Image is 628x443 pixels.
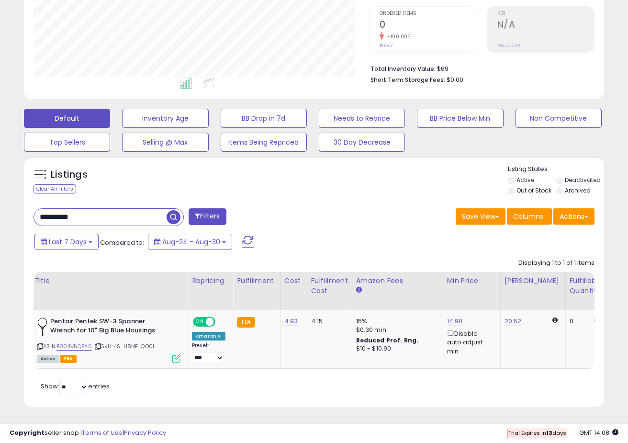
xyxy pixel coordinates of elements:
[221,133,307,152] button: Items Being Repriced
[447,328,493,356] div: Disable auto adjust min
[37,355,59,363] span: All listings currently available for purchase on Amazon
[24,133,110,152] button: Top Sellers
[356,326,436,334] div: $0.30 min
[505,317,522,326] a: 20.52
[162,237,220,247] span: Aug-24 - Aug-30
[417,109,503,128] button: BB Price Below Min
[516,186,551,194] label: Out of Stock
[319,109,405,128] button: Needs to Reprice
[10,428,45,437] strong: Copyright
[456,208,505,225] button: Save View
[370,65,436,73] b: Total Inventory Value:
[192,342,225,364] div: Preset:
[49,237,87,247] span: Last 7 Days
[356,286,362,295] small: Amazon Fees.
[565,176,601,184] label: Deactivated
[356,345,436,353] div: $10 - $10.90
[356,336,419,344] b: Reduced Prof. Rng.
[93,342,155,350] span: | SKU: 4S-U8NF-QO0L
[516,176,534,184] label: Active
[356,317,436,326] div: 15%
[570,317,599,326] div: 0
[370,62,587,74] li: $69
[380,11,476,16] span: Ordered Items
[380,43,392,48] small: Prev: 7
[148,234,232,250] button: Aug-24 - Aug-30
[380,19,476,32] h2: 0
[356,276,439,286] div: Amazon Fees
[508,429,566,437] span: Trial Expires in days
[516,109,602,128] button: Non Competitive
[447,276,496,286] div: Min Price
[384,33,411,40] small: -100.00%
[505,276,561,286] div: [PERSON_NAME]
[37,317,48,336] img: 31iLauSOofL._SL40_.jpg
[34,234,99,250] button: Last 7 Days
[10,429,166,438] div: seller snap | |
[192,332,225,341] div: Amazon AI
[41,382,110,391] span: Show: entries
[34,276,184,286] div: Title
[82,428,123,437] a: Terms of Use
[497,11,594,16] span: ROI
[122,109,208,128] button: Inventory Age
[34,184,76,193] div: Clear All Filters
[122,133,208,152] button: Selling @ Max
[518,259,594,268] div: Displaying 1 to 1 of 1 items
[508,165,604,174] p: Listing States:
[579,428,618,437] span: 2025-09-7 14:08 GMT
[194,318,206,326] span: ON
[570,276,603,296] div: Fulfillable Quantity
[56,342,92,351] a: B004VNCEA6
[447,317,463,326] a: 14.90
[214,318,229,326] span: OFF
[513,212,543,221] span: Columns
[237,317,255,328] small: FBA
[237,276,276,286] div: Fulfillment
[24,109,110,128] button: Default
[553,208,594,225] button: Actions
[447,75,463,84] span: $0.00
[311,317,345,326] div: 4.15
[221,109,307,128] button: BB Drop in 7d
[311,276,348,296] div: Fulfillment Cost
[497,43,520,48] small: Prev: 0.00%
[37,317,180,362] div: ASIN:
[284,276,303,286] div: Cost
[124,428,166,437] a: Privacy Policy
[507,208,552,225] button: Columns
[319,133,405,152] button: 30 Day Decrease
[284,317,298,326] a: 4.93
[50,317,167,337] b: Pentair Pentek SW-3 Spanner Wrench for 10" Big Blue Housings
[370,76,445,84] b: Short Term Storage Fees:
[189,208,226,225] button: Filters
[546,429,552,437] b: 13
[100,238,144,247] span: Compared to:
[51,168,88,182] h5: Listings
[60,355,77,363] span: FBA
[192,276,229,286] div: Repricing
[497,19,594,32] h2: N/A
[565,186,591,194] label: Archived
